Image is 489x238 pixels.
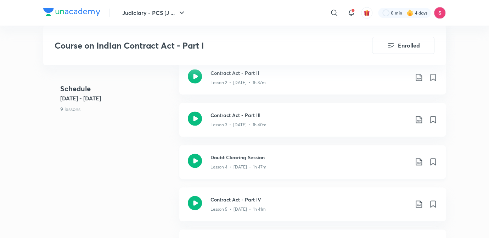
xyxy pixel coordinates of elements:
h3: Course on Indian Contract Act - Part I [55,40,332,51]
h5: [DATE] - [DATE] [60,94,174,103]
h4: Schedule [60,83,174,94]
h3: Contract Act - Part III [210,111,409,119]
a: Company Logo [43,8,100,18]
img: avatar [364,10,370,16]
p: 9 lessons [60,105,174,113]
a: Contract Act - Part IILesson 2 • [DATE] • 1h 37m [179,61,446,103]
button: avatar [361,7,372,18]
h3: Contract Act - Part II [210,69,409,77]
h3: Contract Act - Part IV [210,196,409,203]
a: Contract Act - Part IIILesson 3 • [DATE] • 1h 40m [179,103,446,145]
button: Enrolled [372,37,434,54]
a: Doubt Clearing SessionLesson 4 • [DATE] • 1h 47m [179,145,446,187]
p: Lesson 3 • [DATE] • 1h 40m [210,122,266,128]
img: Company Logo [43,8,100,16]
p: Lesson 5 • [DATE] • 1h 41m [210,206,266,212]
img: streak [406,9,414,16]
p: Lesson 2 • [DATE] • 1h 37m [210,79,266,86]
button: Judiciary - PCS (J ... [118,6,190,20]
img: Sandeep Kumar [434,7,446,19]
a: Contract Act - Part IVLesson 5 • [DATE] • 1h 41m [179,187,446,229]
h3: Doubt Clearing Session [210,154,409,161]
p: Lesson 4 • [DATE] • 1h 47m [210,164,266,170]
